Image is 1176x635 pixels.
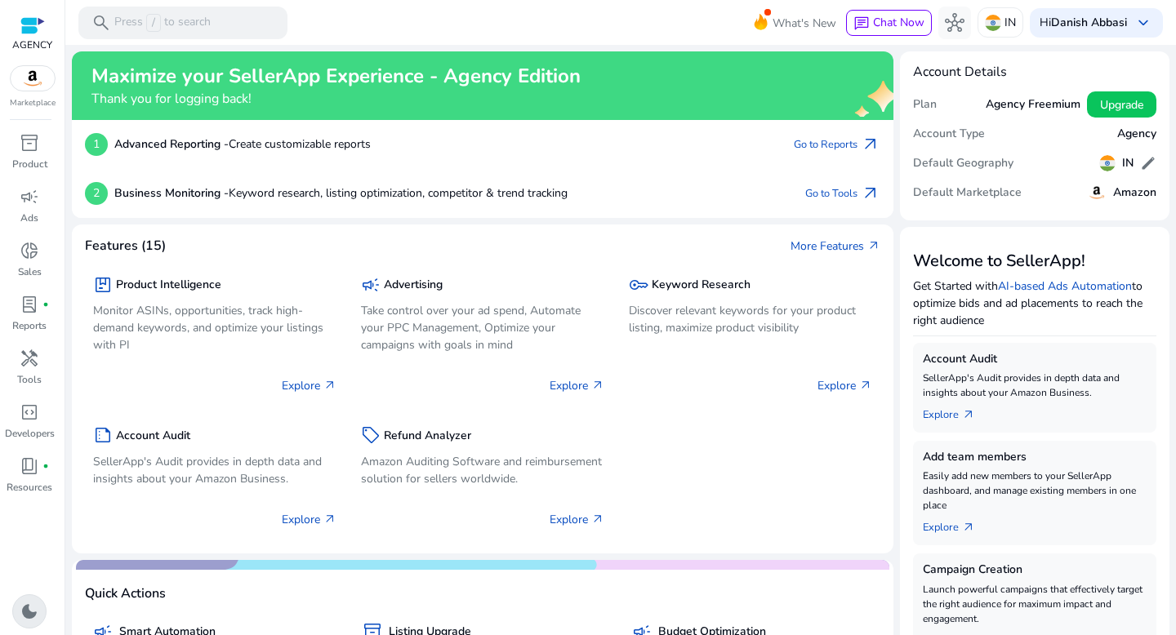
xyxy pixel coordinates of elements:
[361,425,381,445] span: sell
[550,377,604,394] p: Explore
[1099,155,1116,171] img: in.svg
[861,184,880,203] span: arrow_outward
[923,563,1147,577] h5: Campaign Creation
[91,91,581,107] h4: Thank you for logging back!
[913,157,1013,171] h5: Default Geography
[652,278,751,292] h5: Keyword Research
[114,136,229,152] b: Advanced Reporting -
[846,10,932,36] button: chatChat Now
[384,278,443,292] h5: Advertising
[550,511,604,528] p: Explore
[773,9,836,38] span: What's New
[116,429,190,443] h5: Account Audit
[923,371,1147,400] p: SellerApp's Audit provides in depth data and insights about your Amazon Business.
[361,453,604,487] p: Amazon Auditing Software and reimbursement solution for sellers worldwide.
[116,278,221,292] h5: Product Intelligence
[962,408,975,421] span: arrow_outward
[93,275,113,295] span: package
[938,7,971,39] button: hub
[361,275,381,295] span: campaign
[913,186,1022,200] h5: Default Marketplace
[923,582,1147,626] p: Launch powerful campaigns that effectively target the right audience for maximum impact and engag...
[42,301,49,308] span: fiber_manual_record
[10,97,56,109] p: Marketplace
[93,302,336,353] p: Monitor ASINs, opportunities, track high-demand keywords, and optimize your listings with PI
[323,379,336,392] span: arrow_outward
[20,211,38,225] p: Ads
[867,239,880,252] span: arrow_outward
[913,251,1156,271] h3: Welcome to SellerApp!
[17,372,42,387] p: Tools
[998,278,1132,294] a: AI-based Ads Automation
[591,513,604,526] span: arrow_outward
[282,377,336,394] p: Explore
[93,453,336,487] p: SellerApp's Audit provides in depth data and insights about your Amazon Business.
[20,602,39,621] span: dark_mode
[20,295,39,314] span: lab_profile
[20,402,39,422] span: code_blocks
[1100,96,1143,113] span: Upgrade
[12,157,47,171] p: Product
[1051,15,1127,30] b: Danish Abbasi
[20,133,39,153] span: inventory_2
[146,14,161,32] span: /
[1122,157,1134,171] h5: IN
[923,513,988,535] a: Explorearrow_outward
[384,429,471,443] h5: Refund Analyzer
[913,64,1156,80] h4: Account Details
[114,14,211,32] p: Press to search
[817,377,872,394] p: Explore
[923,400,988,423] a: Explorearrow_outward
[1087,91,1156,118] button: Upgrade
[1113,186,1156,200] h5: Amazon
[794,133,880,156] a: Go to Reportsarrow_outward
[323,513,336,526] span: arrow_outward
[859,379,872,392] span: arrow_outward
[12,318,47,333] p: Reports
[1004,8,1016,37] p: IN
[985,15,1001,31] img: in.svg
[114,185,229,201] b: Business Monitoring -
[923,451,1147,464] h5: Add team members
[114,184,568,202] p: Keyword research, listing optimization, competitor & trend tracking
[11,66,55,91] img: amazon.svg
[18,264,42,279] p: Sales
[591,379,604,392] span: arrow_outward
[1140,155,1156,171] span: edit
[282,511,336,528] p: Explore
[805,182,880,205] a: Go to Toolsarrow_outward
[42,463,49,469] span: fiber_manual_record
[20,241,39,260] span: donut_small
[791,238,880,255] a: More Featuresarrow_outward
[12,38,52,52] p: AGENCY
[5,426,55,441] p: Developers
[20,349,39,368] span: handyman
[91,64,581,88] h2: Maximize your SellerApp Experience - Agency Edition
[913,98,937,112] h5: Plan
[85,238,166,254] h4: Features (15)
[1134,13,1153,33] span: keyboard_arrow_down
[20,456,39,476] span: book_4
[923,468,1147,513] p: Easily add new members to your SellerApp dashboard, and manage existing members in one place
[913,127,985,141] h5: Account Type
[85,586,166,602] h4: Quick Actions
[962,521,975,534] span: arrow_outward
[873,15,924,30] span: Chat Now
[361,302,604,353] p: Take control over your ad spend, Automate your PPC Management, Optimize your campaigns with goals...
[7,480,52,495] p: Resources
[20,187,39,206] span: campaign
[91,13,111,33] span: search
[1040,17,1127,29] p: Hi
[861,135,880,154] span: arrow_outward
[85,182,108,205] p: 2
[945,13,964,33] span: hub
[114,135,371,153] p: Create customizable reports
[913,278,1156,329] p: Get Started with to optimize bids and ad placements to reach the right audience
[629,302,872,336] p: Discover relevant keywords for your product listing, maximize product visibility
[986,98,1080,112] h5: Agency Freemium
[853,16,870,32] span: chat
[1117,127,1156,141] h5: Agency
[923,353,1147,366] h5: Account Audit
[1087,183,1107,202] img: amazon.svg
[93,425,113,445] span: summarize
